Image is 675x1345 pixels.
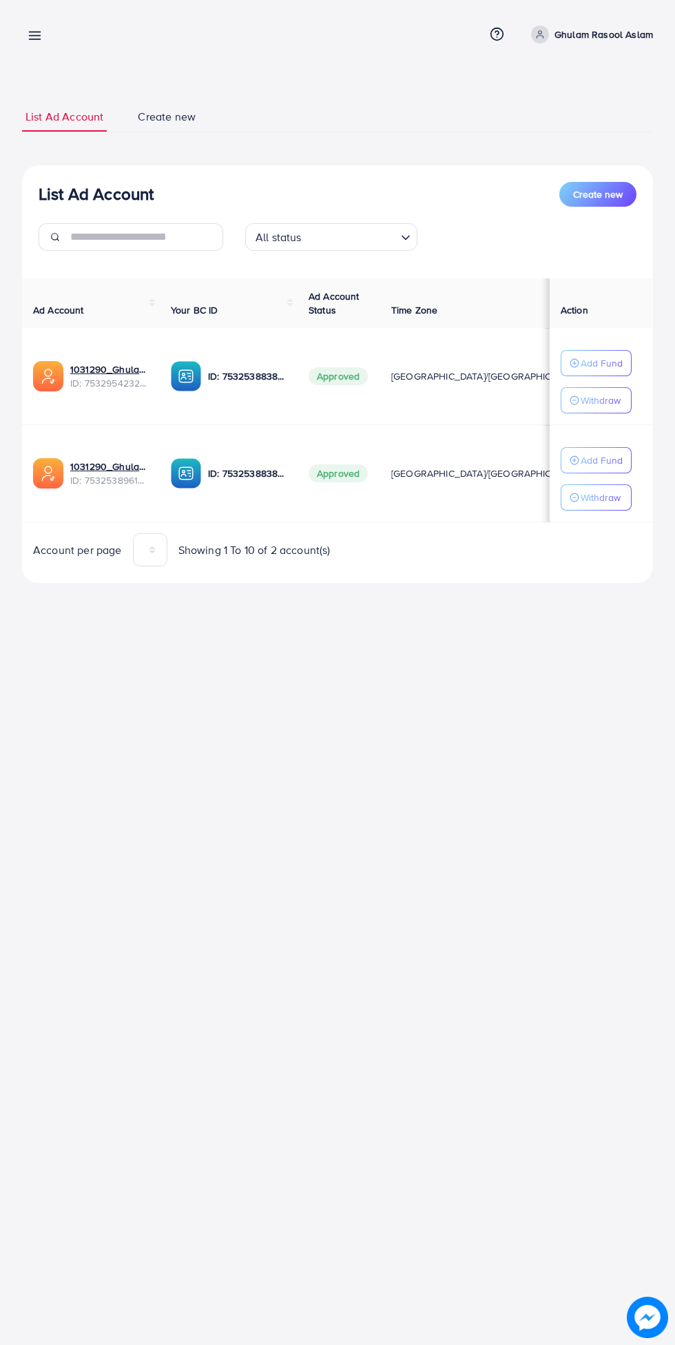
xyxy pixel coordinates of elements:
span: List Ad Account [25,109,103,125]
input: Search for option [306,225,395,247]
span: Create new [138,109,196,125]
p: Ghulam Rasool Aslam [554,26,653,43]
p: Withdraw [581,489,621,506]
p: ID: 7532538838637019152 [208,465,287,482]
div: Search for option [245,223,417,251]
span: ID: 7532538961244635153 [70,473,149,487]
div: <span class='underline'>1031290_Ghulam Rasool Aslam_1753805901568</span></br>7532538961244635153 [70,460,149,488]
span: Your BC ID [171,303,218,317]
a: Ghulam Rasool Aslam [526,25,653,43]
img: image [627,1297,668,1338]
span: Create new [573,187,623,201]
img: ic-ba-acc.ded83a64.svg [171,458,201,489]
p: Add Fund [581,452,623,469]
p: Withdraw [581,392,621,409]
button: Create new [559,182,636,207]
span: Account per page [33,542,122,558]
a: 1031290_Ghulam Rasool Aslam_1753805901568 [70,460,149,473]
img: ic-ads-acc.e4c84228.svg [33,361,63,391]
span: Approved [309,367,368,385]
span: ID: 7532954232266326017 [70,376,149,390]
button: Withdraw [561,387,632,413]
span: Ad Account [33,303,84,317]
img: ic-ba-acc.ded83a64.svg [171,361,201,391]
span: All status [253,227,304,247]
p: ID: 7532538838637019152 [208,368,287,384]
span: Action [561,303,588,317]
span: [GEOGRAPHIC_DATA]/[GEOGRAPHIC_DATA] [391,369,583,383]
span: [GEOGRAPHIC_DATA]/[GEOGRAPHIC_DATA] [391,466,583,480]
button: Add Fund [561,447,632,473]
img: ic-ads-acc.e4c84228.svg [33,458,63,489]
span: Time Zone [391,303,437,317]
span: Approved [309,464,368,482]
div: <span class='underline'>1031290_Ghulam Rasool Aslam 2_1753902599199</span></br>7532954232266326017 [70,362,149,391]
button: Add Fund [561,350,632,376]
button: Withdraw [561,484,632,511]
span: Showing 1 To 10 of 2 account(s) [178,542,331,558]
a: 1031290_Ghulam Rasool Aslam 2_1753902599199 [70,362,149,376]
span: Ad Account Status [309,289,360,317]
p: Add Fund [581,355,623,371]
h3: List Ad Account [39,184,154,204]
